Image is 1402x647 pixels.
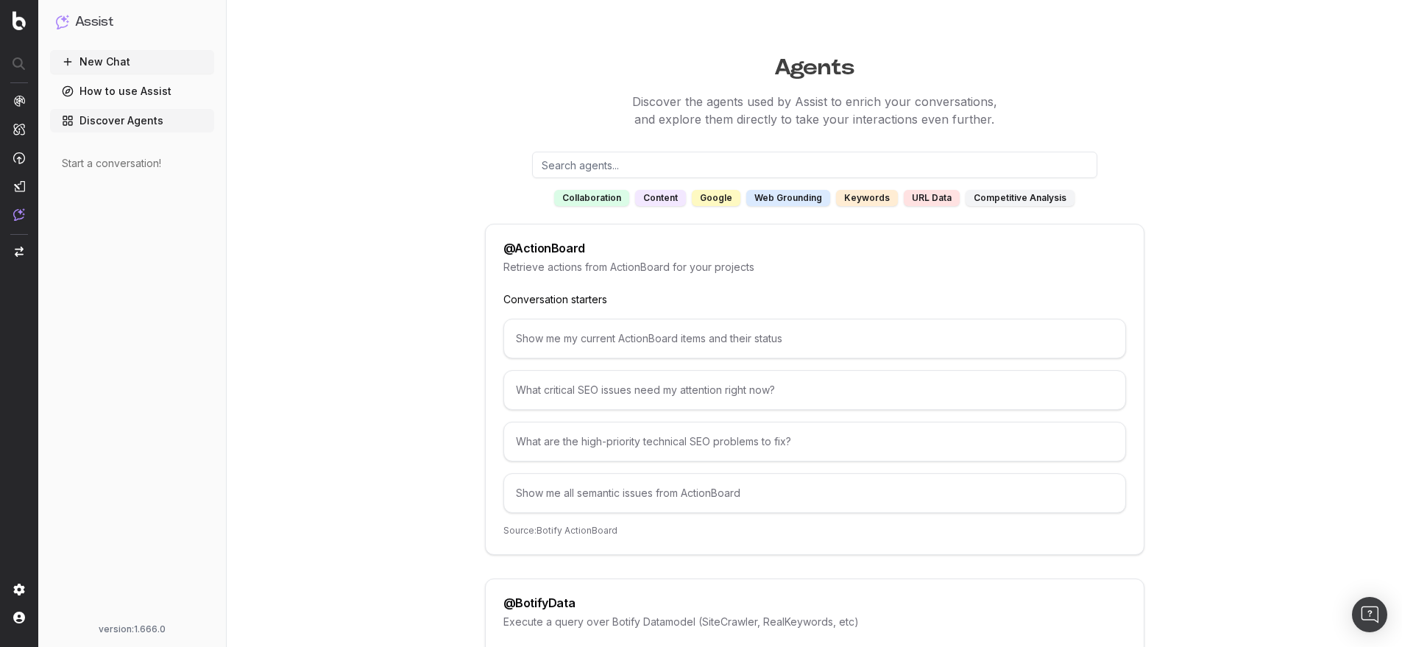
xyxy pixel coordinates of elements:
p: Source: Botify ActionBoard [503,525,1126,537]
div: web grounding [746,190,830,206]
div: @ BotifyData [503,597,576,609]
img: Intelligence [13,123,25,135]
img: Assist [13,208,25,221]
div: competitive analysis [966,190,1074,206]
a: How to use Assist [50,79,214,103]
div: collaboration [554,190,629,206]
div: What are the high-priority technical SEO problems to fix? [503,422,1126,462]
div: Show me my current ActionBoard items and their status [503,319,1126,358]
div: google [692,190,740,206]
p: Retrieve actions from ActionBoard for your projects [503,260,1126,275]
div: version: 1.666.0 [56,623,208,635]
p: Discover the agents used by Assist to enrich your conversations, and explore them directly to tak... [249,93,1380,128]
div: Show me all semantic issues from ActionBoard [503,473,1126,513]
a: Discover Agents [50,109,214,132]
div: Open Intercom Messenger [1352,597,1387,632]
img: Botify logo [13,11,26,30]
p: Conversation starters [503,292,1126,307]
div: content [635,190,686,206]
input: Search agents... [532,152,1097,178]
img: Analytics [13,95,25,107]
img: Switch project [15,247,24,257]
div: keywords [836,190,898,206]
button: New Chat [50,50,214,74]
button: Assist [56,12,208,32]
h1: Assist [75,12,113,32]
h1: Agents [249,47,1380,81]
div: @ ActionBoard [503,242,585,254]
p: Execute a query over Botify Datamodel (SiteCrawler, RealKeywords, etc) [503,615,1126,629]
img: Assist [56,15,69,29]
div: URL data [904,190,960,206]
img: Studio [13,180,25,192]
div: What critical SEO issues need my attention right now? [503,370,1126,410]
img: My account [13,612,25,623]
div: Start a conversation! [62,156,202,171]
img: Activation [13,152,25,164]
img: Setting [13,584,25,595]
